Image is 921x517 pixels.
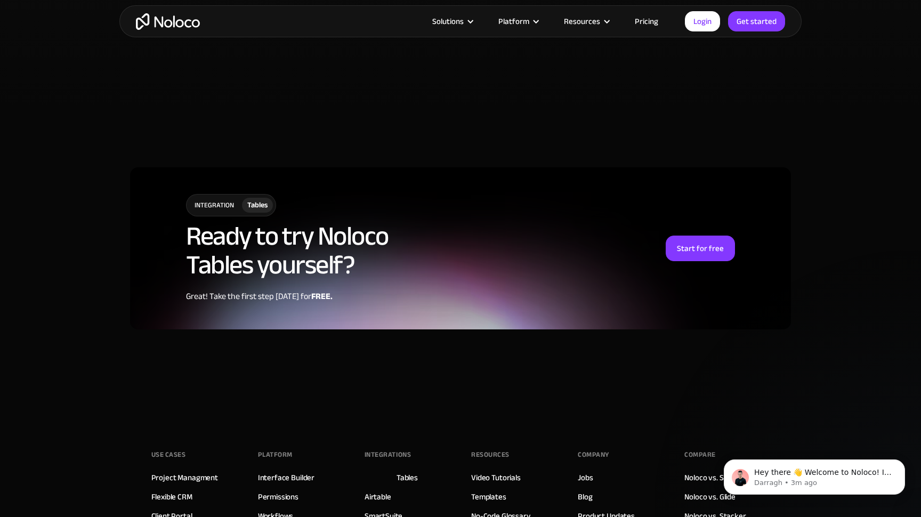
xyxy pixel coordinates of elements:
[666,236,735,261] a: Start for free
[397,471,418,484] a: Tables
[151,471,218,484] a: Project Managment
[621,14,672,28] a: Pricing
[151,490,192,504] a: Flexible CRM
[187,195,242,216] div: integration
[365,490,391,504] a: Airtable
[684,490,736,504] a: Noloco vs. Glide
[578,490,592,504] a: Blog
[578,471,593,484] a: Jobs
[258,490,298,504] a: Permissions
[419,14,485,28] div: Solutions
[247,199,268,211] div: Tables
[258,447,293,463] div: Platform
[136,13,200,30] a: home
[684,471,737,484] a: Noloco vs. Softr
[471,471,521,484] a: Video Tutorials
[186,222,389,279] h2: Ready to try Noloco Tables yourself?
[578,447,609,463] div: Company
[677,241,724,255] div: Start for free
[498,14,529,28] div: Platform
[432,14,464,28] div: Solutions
[258,471,314,484] a: Interface Builder
[564,14,600,28] div: Resources
[186,290,389,303] div: Great! Take the first step [DATE] for
[684,447,716,463] div: Compare
[551,14,621,28] div: Resources
[685,11,720,31] a: Login
[365,447,411,463] div: INTEGRATIONS
[485,14,551,28] div: Platform
[471,447,510,463] div: Resources
[708,437,921,512] iframe: Intercom notifications message
[728,11,785,31] a: Get started
[311,288,333,304] strong: FREE.
[471,490,506,504] a: Templates
[151,447,186,463] div: Use Cases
